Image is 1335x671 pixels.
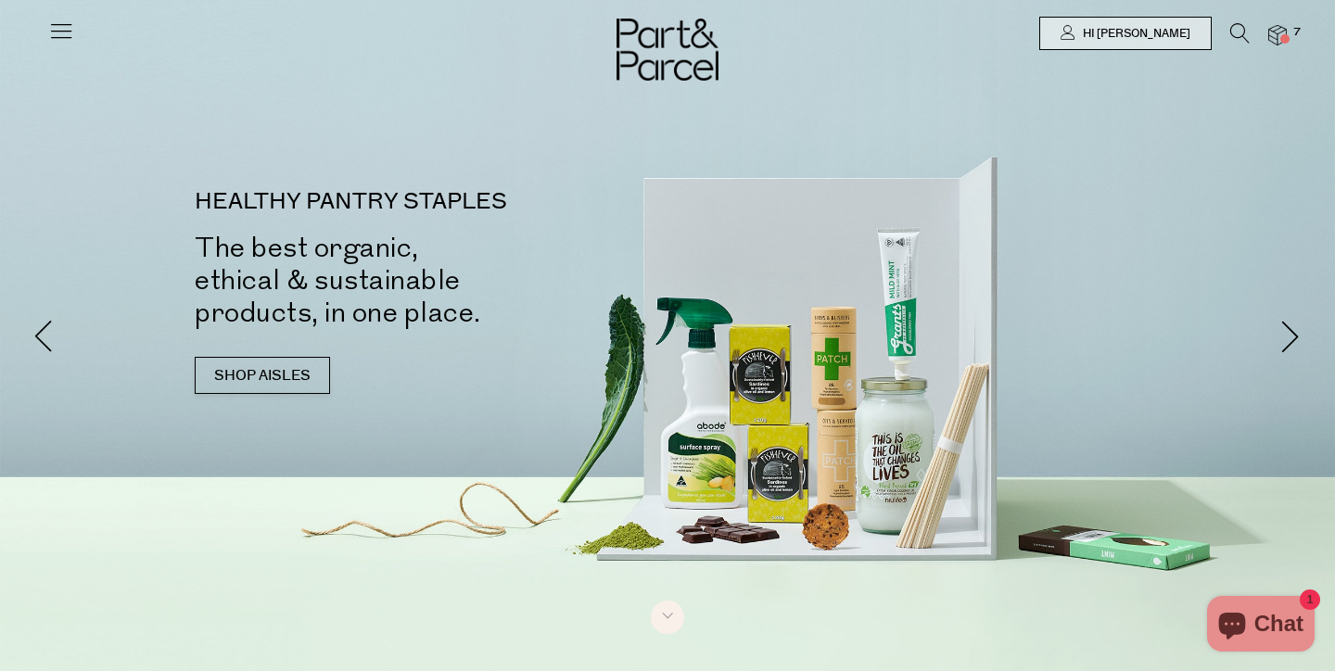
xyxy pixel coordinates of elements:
[195,232,695,329] h2: The best organic, ethical & sustainable products, in one place.
[1078,26,1190,42] span: Hi [PERSON_NAME]
[1268,25,1287,44] a: 7
[195,191,695,213] p: HEALTHY PANTRY STAPLES
[1289,24,1305,41] span: 7
[617,19,718,81] img: Part&Parcel
[195,357,330,394] a: SHOP AISLES
[1201,596,1320,656] inbox-online-store-chat: Shopify online store chat
[1039,17,1212,50] a: Hi [PERSON_NAME]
